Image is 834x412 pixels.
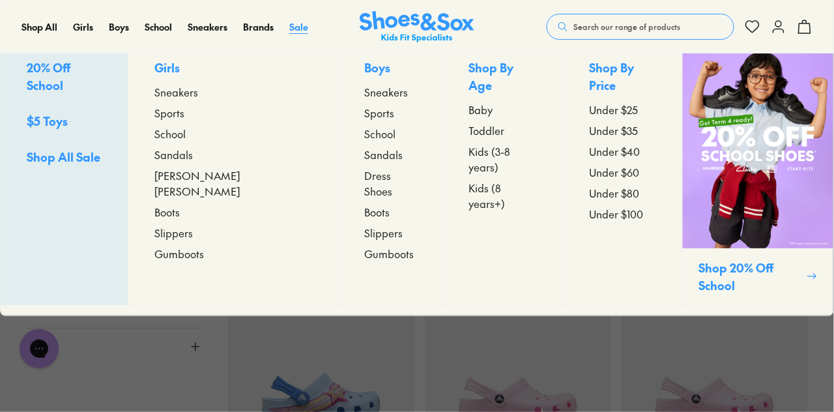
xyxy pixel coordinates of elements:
span: Under $80 [589,185,639,201]
span: Slippers [364,225,403,241]
span: Girls [73,20,93,33]
span: Sandals [364,147,403,162]
a: Sports [364,105,416,121]
span: Boots [154,204,180,220]
span: Sneakers [364,84,408,100]
a: Under $80 [589,185,656,201]
span: School [154,126,186,141]
button: Size [26,329,202,365]
span: Boots [364,204,390,220]
a: Kids (3-8 years) [469,143,536,175]
a: Shop 20% Off School [682,43,833,305]
a: Boots [364,204,416,220]
iframe: Gorgias live chat messenger [13,325,65,373]
span: Brands [243,20,274,33]
span: Sports [154,105,184,121]
a: Dress Shoes [364,168,416,199]
a: Shop All Sale [27,148,102,168]
a: Slippers [364,225,416,241]
a: School [364,126,416,141]
a: Under $60 [589,164,656,180]
a: Sneakers [364,84,416,100]
a: Sale [289,20,308,34]
span: Shop All [22,20,57,33]
a: Baby [469,102,536,117]
span: Under $35 [589,123,638,138]
a: Brands [243,20,274,34]
span: Gumboots [154,246,204,261]
a: Sneakers [154,84,311,100]
span: Sneakers [154,84,198,100]
span: Slippers [154,225,193,241]
span: Boys [109,20,129,33]
span: Under $40 [589,143,640,159]
a: Sneakers [188,20,227,34]
span: Sneakers [188,20,227,33]
span: Sports [364,105,394,121]
a: Slippers [154,225,311,241]
a: Sandals [154,147,311,162]
p: Shop By Price [589,59,656,96]
img: SCHOOLPROMO_COLLECTION.png [683,43,833,248]
span: $5 Toys [27,113,68,129]
span: Under $25 [589,102,638,117]
span: Under $60 [589,164,639,180]
a: Toddler [469,123,536,138]
a: 20% Off School [27,59,102,96]
a: Sports [154,105,311,121]
a: Gumboots [154,246,311,261]
a: Boots [154,204,311,220]
a: Gumboots [364,246,416,261]
span: Gumboots [364,246,414,261]
span: Sale [289,20,308,33]
a: Under $25 [589,102,656,117]
a: Kids (8 years+) [469,180,536,211]
a: Under $35 [589,123,656,138]
button: Search our range of products [547,14,734,40]
p: Shop By Age [469,59,536,96]
img: SNS_Logo_Responsive.svg [360,11,474,43]
span: Search our range of products [573,21,681,33]
p: Boys [364,59,416,79]
span: Shop All Sale [27,149,100,165]
a: Under $40 [589,143,656,159]
a: School [154,126,311,141]
a: Shop All [22,20,57,34]
span: Toddler [469,123,505,138]
span: Under $100 [589,206,643,222]
a: Boys [109,20,129,34]
span: School [364,126,395,141]
a: School [145,20,172,34]
p: Girls [154,59,311,79]
a: Girls [73,20,93,34]
a: Shoes & Sox [360,11,474,43]
a: Sandals [364,147,416,162]
span: 20% Off School [27,59,70,93]
p: Shop 20% Off School [698,259,801,294]
a: Under $100 [589,206,656,222]
span: Baby [469,102,493,117]
a: $5 Toys [27,112,102,132]
a: [PERSON_NAME] [PERSON_NAME] [154,168,311,199]
span: Sandals [154,147,193,162]
span: School [145,20,172,33]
